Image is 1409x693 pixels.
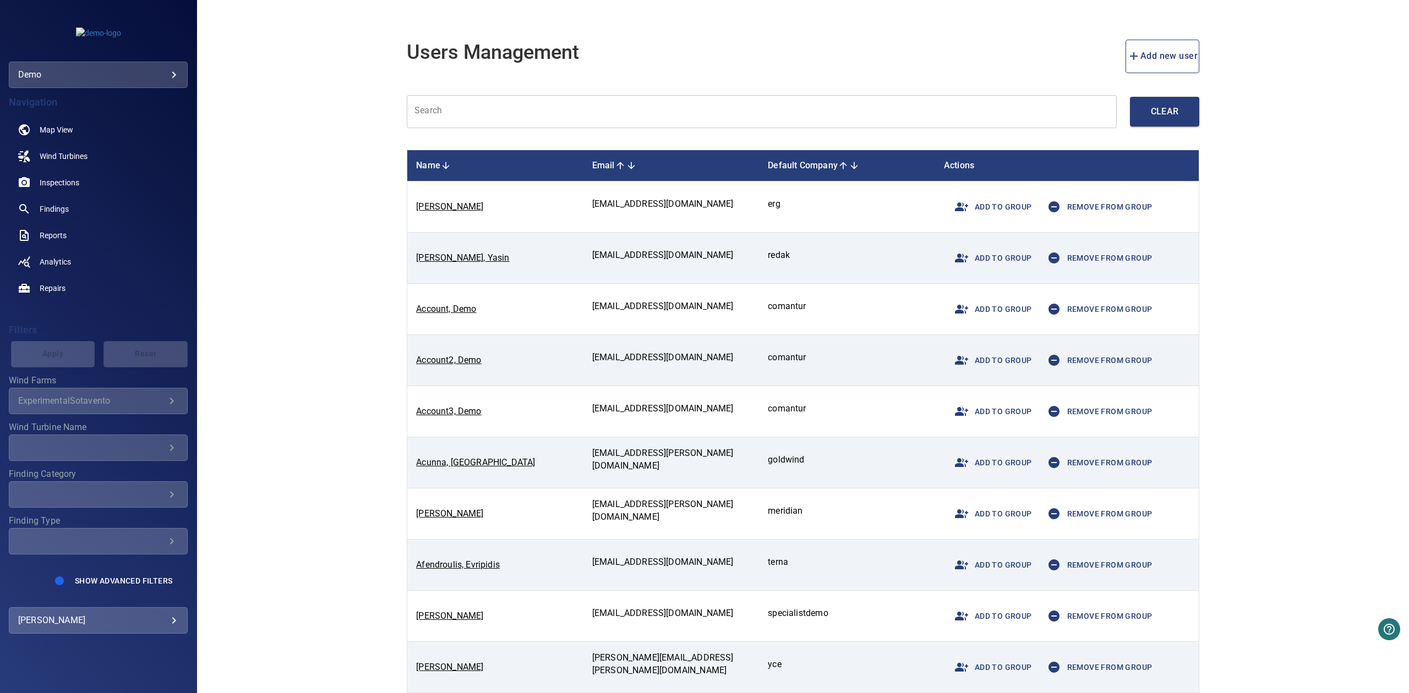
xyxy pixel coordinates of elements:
button: Remove from group [1036,599,1157,632]
span: Add to group [948,245,1032,271]
a: analytics noActive [9,249,188,275]
span: Remove from group [1041,449,1153,476]
p: [EMAIL_ADDRESS][DOMAIN_NAME] [592,249,751,262]
span: Show Advanced Filters [75,576,172,585]
button: Add to group [944,190,1036,223]
button: Add to group [944,395,1036,428]
button: Remove from group [1036,651,1157,684]
span: Findings [40,204,69,215]
span: Analytics [40,256,71,267]
div: demo [18,66,178,84]
span: Clear [1152,104,1177,119]
span: Remove from group [1041,347,1153,373]
div: Finding Type [9,528,188,554]
button: Clear [1130,97,1199,127]
span: Add to group [948,501,1032,527]
a: [PERSON_NAME] [416,610,483,621]
div: demo [9,62,188,88]
button: Remove from group [1036,241,1157,274]
p: comantur [768,351,926,364]
a: Account3, Demo [416,406,481,416]
span: Reports [40,230,67,241]
a: [PERSON_NAME] [416,508,483,519]
p: [EMAIL_ADDRESS][DOMAIN_NAME] [592,556,751,569]
a: reports noActive [9,222,188,249]
div: Email [592,159,751,172]
button: Add to group [944,293,1036,326]
a: Account2, Demo [416,355,481,365]
div: Actions [944,159,1190,172]
a: [PERSON_NAME] [416,201,483,212]
a: [PERSON_NAME], Yasin [416,252,509,263]
th: Toggle SortBy [759,150,935,182]
span: Remove from group [1041,296,1153,322]
h1: Users Management [407,42,579,64]
div: Wind Farms [9,388,188,414]
a: Afendroulis, Evripidis [416,559,500,570]
p: redak [768,249,926,262]
p: erg [768,198,926,211]
p: [EMAIL_ADDRESS][DOMAIN_NAME] [592,300,751,313]
p: [EMAIL_ADDRESS][DOMAIN_NAME] [592,403,751,415]
span: Add new user [1127,48,1198,64]
button: Add to group [944,651,1036,684]
img: demo-logo [76,28,121,38]
button: Add to group [944,344,1036,377]
p: [PERSON_NAME][EMAIL_ADDRESS][PERSON_NAME][DOMAIN_NAME] [592,652,751,677]
div: Wind Turbine Name [9,435,188,461]
label: Finding Type [9,516,188,525]
span: Add to group [948,603,1032,629]
button: Remove from group [1036,395,1157,428]
h4: Filters [9,324,188,335]
label: Wind Farms [9,376,188,385]
div: [PERSON_NAME] [18,612,178,629]
p: [EMAIL_ADDRESS][DOMAIN_NAME] [592,351,751,364]
button: Show Advanced Filters [68,572,179,590]
div: Default Company [768,159,926,172]
a: Account, Demo [416,304,476,314]
button: Remove from group [1036,548,1157,581]
label: Wind Turbine Name [9,423,188,432]
span: Repairs [40,283,65,294]
span: Remove from group [1041,194,1153,220]
button: Add to group [944,241,1036,274]
button: Remove from group [1036,190,1157,223]
button: Remove from group [1036,446,1157,479]
div: Name [416,159,575,172]
h4: Navigation [9,97,188,108]
a: Acunna, [GEOGRAPHIC_DATA] [416,457,535,468]
span: Add to group [948,296,1032,322]
span: Add to group [948,347,1032,373]
span: Remove from group [1041,398,1153,425]
span: Add to group [948,398,1032,425]
label: Finding Category [9,470,188,479]
span: Add to group [948,194,1032,220]
button: Add to group [944,599,1036,632]
a: repairs noActive [9,275,188,301]
a: findings noActive [9,196,188,222]
span: Remove from group [1041,245,1153,271]
a: [PERSON_NAME] [416,662,483,672]
th: Toggle SortBy [407,150,583,182]
p: yce [768,658,926,671]
a: map noActive [9,117,188,143]
button: Add to group [944,446,1036,479]
div: Finding Category [9,481,188,508]
p: [EMAIL_ADDRESS][DOMAIN_NAME] [592,198,751,211]
p: goldwind [768,454,926,466]
div: ExperimentalSotavento [18,395,165,406]
p: specialistdemo [768,607,926,620]
span: Add to group [948,449,1032,476]
span: Add to group [948,552,1032,578]
p: [EMAIL_ADDRESS][PERSON_NAME][DOMAIN_NAME] [592,447,751,472]
p: terna [768,556,926,569]
span: Add to group [948,654,1032,680]
span: Remove from group [1041,654,1153,680]
span: Remove from group [1041,552,1153,578]
button: add new user [1126,40,1200,73]
span: Wind Turbines [40,151,88,162]
button: Remove from group [1036,344,1157,377]
button: Remove from group [1036,497,1157,530]
p: comantur [768,300,926,313]
a: windturbines noActive [9,143,188,169]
